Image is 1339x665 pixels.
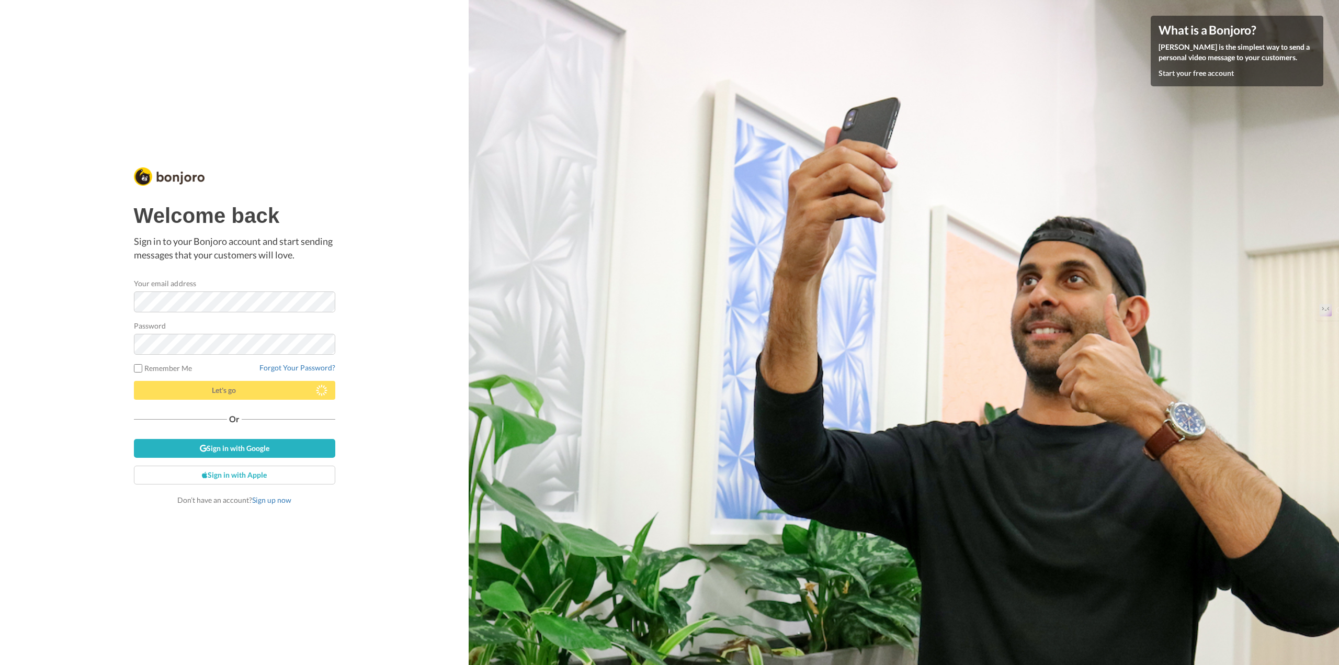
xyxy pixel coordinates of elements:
a: Forgot Your Password? [259,363,335,372]
a: Sign up now [252,495,291,504]
p: [PERSON_NAME] is the simplest way to send a personal video message to your customers. [1159,42,1315,63]
a: Sign in with Google [134,439,335,458]
span: Or [227,415,242,423]
button: Let's go [134,381,335,400]
span: Don’t have an account? [177,495,291,504]
label: Remember Me [134,363,192,374]
span: Let's go [212,386,236,395]
a: Start your free account [1159,69,1234,77]
a: Sign in with Apple [134,466,335,484]
p: Sign in to your Bonjoro account and start sending messages that your customers will love. [134,235,335,262]
label: Your email address [134,278,196,289]
input: Remember Me [134,364,142,373]
h1: Welcome back [134,204,335,227]
label: Password [134,320,166,331]
h4: What is a Bonjoro? [1159,24,1315,37]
